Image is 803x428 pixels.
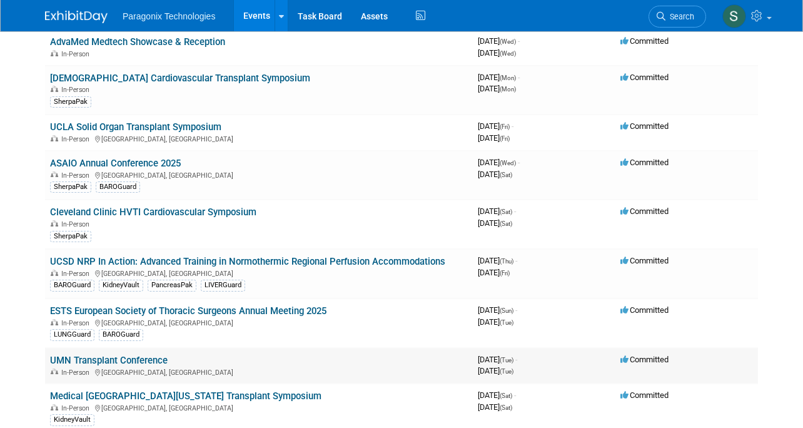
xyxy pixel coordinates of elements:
[99,280,143,291] div: KidneyVault
[620,121,669,131] span: Committed
[50,317,468,327] div: [GEOGRAPHIC_DATA], [GEOGRAPHIC_DATA]
[51,220,58,227] img: In-Person Event
[518,36,520,46] span: -
[51,369,58,375] img: In-Person Event
[500,123,510,130] span: (Fri)
[500,319,513,326] span: (Tue)
[500,135,510,142] span: (Fri)
[665,12,694,21] span: Search
[50,329,94,340] div: LUNGGuard
[478,390,516,400] span: [DATE]
[518,158,520,167] span: -
[45,11,108,23] img: ExhibitDay
[478,133,510,143] span: [DATE]
[50,256,445,267] a: UCSD NRP In Action: Advanced Training in Normothermic Regional Perfusion Accommodations
[500,208,512,215] span: (Sat)
[50,96,91,108] div: SherpaPak
[500,160,516,166] span: (Wed)
[500,86,516,93] span: (Mon)
[201,280,245,291] div: LIVERGuard
[61,220,93,228] span: In-Person
[51,171,58,178] img: In-Person Event
[478,36,520,46] span: [DATE]
[51,404,58,410] img: In-Person Event
[512,121,513,131] span: -
[50,181,91,193] div: SherpaPak
[61,86,93,94] span: In-Person
[61,319,93,327] span: In-Person
[50,133,468,143] div: [GEOGRAPHIC_DATA], [GEOGRAPHIC_DATA]
[50,280,94,291] div: BAROGuard
[51,86,58,92] img: In-Person Event
[50,206,256,218] a: Cleveland Clinic HVTI Cardiovascular Symposium
[500,357,513,364] span: (Tue)
[50,402,468,412] div: [GEOGRAPHIC_DATA], [GEOGRAPHIC_DATA]
[620,256,669,265] span: Committed
[50,355,168,366] a: UMN Transplant Conference
[500,270,510,277] span: (Fri)
[50,390,321,402] a: Medical [GEOGRAPHIC_DATA][US_STATE] Transplant Symposium
[514,390,516,400] span: -
[123,11,215,21] span: Paragonix Technologies
[51,135,58,141] img: In-Person Event
[500,74,516,81] span: (Mon)
[50,231,91,242] div: SherpaPak
[478,256,517,265] span: [DATE]
[61,135,93,143] span: In-Person
[500,258,513,265] span: (Thu)
[61,369,93,377] span: In-Person
[620,305,669,315] span: Committed
[500,368,513,375] span: (Tue)
[478,48,516,58] span: [DATE]
[478,355,517,364] span: [DATE]
[478,218,512,228] span: [DATE]
[500,404,512,411] span: (Sat)
[50,414,94,425] div: KidneyVault
[620,390,669,400] span: Committed
[478,317,513,327] span: [DATE]
[620,36,669,46] span: Committed
[50,36,225,48] a: AdvaMed Medtech Showcase & Reception
[649,6,706,28] a: Search
[61,270,93,278] span: In-Person
[61,404,93,412] span: In-Person
[722,4,746,28] img: Shauna Hagemann
[478,84,516,93] span: [DATE]
[518,73,520,82] span: -
[478,366,513,375] span: [DATE]
[51,319,58,325] img: In-Person Event
[620,206,669,216] span: Committed
[50,170,468,180] div: [GEOGRAPHIC_DATA], [GEOGRAPHIC_DATA]
[500,392,512,399] span: (Sat)
[515,256,517,265] span: -
[515,305,517,315] span: -
[50,367,468,377] div: [GEOGRAPHIC_DATA], [GEOGRAPHIC_DATA]
[148,280,196,291] div: PancreasPak
[620,73,669,82] span: Committed
[51,50,58,56] img: In-Person Event
[50,305,326,317] a: ESTS European Society of Thoracic Surgeons Annual Meeting 2025
[478,305,517,315] span: [DATE]
[478,170,512,179] span: [DATE]
[514,206,516,216] span: -
[478,73,520,82] span: [DATE]
[500,220,512,227] span: (Sat)
[500,38,516,45] span: (Wed)
[620,355,669,364] span: Committed
[96,181,140,193] div: BAROGuard
[478,268,510,277] span: [DATE]
[478,121,513,131] span: [DATE]
[515,355,517,364] span: -
[500,171,512,178] span: (Sat)
[99,329,143,340] div: BAROGuard
[50,73,310,84] a: [DEMOGRAPHIC_DATA] Cardiovascular Transplant Symposium
[50,121,221,133] a: UCLA Solid Organ Transplant Symposium
[500,50,516,57] span: (Wed)
[478,206,516,216] span: [DATE]
[50,268,468,278] div: [GEOGRAPHIC_DATA], [GEOGRAPHIC_DATA]
[478,158,520,167] span: [DATE]
[51,270,58,276] img: In-Person Event
[620,158,669,167] span: Committed
[50,158,181,169] a: ASAIO Annual Conference 2025
[61,50,93,58] span: In-Person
